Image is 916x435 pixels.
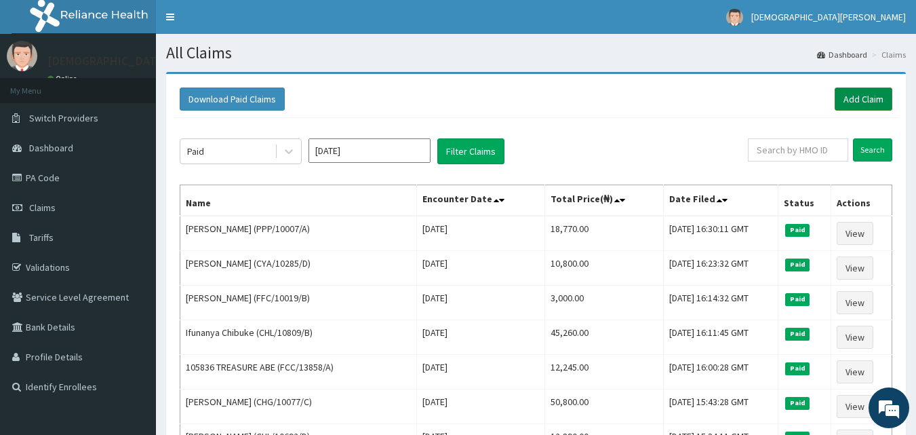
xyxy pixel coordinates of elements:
[785,293,810,305] span: Paid
[187,145,204,158] div: Paid
[837,360,873,383] a: View
[785,397,810,409] span: Paid
[180,88,285,111] button: Download Paid Claims
[785,224,810,236] span: Paid
[853,138,892,162] input: Search
[437,138,504,164] button: Filter Claims
[29,142,73,154] span: Dashboard
[417,216,545,251] td: [DATE]
[29,231,54,244] span: Tariffs
[545,320,664,355] td: 45,260.00
[664,320,778,355] td: [DATE] 16:11:45 GMT
[664,251,778,286] td: [DATE] 16:23:32 GMT
[545,185,664,216] th: Total Price(₦)
[79,131,187,268] span: We're online!
[7,290,258,338] textarea: Type your message and hit 'Enter'
[29,112,98,124] span: Switch Providers
[180,216,417,251] td: [PERSON_NAME] (PPP/10007/A)
[817,49,867,60] a: Dashboard
[778,185,831,216] th: Status
[180,390,417,424] td: [PERSON_NAME] (CHG/10077/C)
[71,76,228,94] div: Chat with us now
[180,320,417,355] td: Ifunanya Chibuke (CHL/10809/B)
[835,88,892,111] a: Add Claim
[180,355,417,390] td: 105836 TREASURE ABE (FCC/13858/A)
[785,328,810,340] span: Paid
[664,286,778,320] td: [DATE] 16:14:32 GMT
[837,257,873,280] a: View
[545,216,664,251] td: 18,770.00
[417,185,545,216] th: Encounter Date
[545,390,664,424] td: 50,800.00
[785,362,810,375] span: Paid
[664,216,778,251] td: [DATE] 16:30:11 GMT
[7,41,37,71] img: User Image
[25,68,55,102] img: d_794563401_company_1708531726252_794563401
[831,185,892,216] th: Actions
[837,222,873,245] a: View
[837,291,873,314] a: View
[664,185,778,216] th: Date Filed
[47,74,80,83] a: Online
[180,185,417,216] th: Name
[869,49,906,60] li: Claims
[726,9,743,26] img: User Image
[785,259,810,271] span: Paid
[545,286,664,320] td: 3,000.00
[166,44,906,62] h1: All Claims
[29,202,56,214] span: Claims
[664,355,778,390] td: [DATE] 16:00:28 GMT
[180,251,417,286] td: [PERSON_NAME] (CYA/10285/D)
[417,320,545,355] td: [DATE]
[417,286,545,320] td: [DATE]
[417,390,545,424] td: [DATE]
[222,7,255,39] div: Minimize live chat window
[308,138,431,163] input: Select Month and Year
[751,11,906,23] span: [DEMOGRAPHIC_DATA][PERSON_NAME]
[545,251,664,286] td: 10,800.00
[47,55,256,67] p: [DEMOGRAPHIC_DATA][PERSON_NAME]
[417,251,545,286] td: [DATE]
[417,355,545,390] td: [DATE]
[837,326,873,349] a: View
[664,390,778,424] td: [DATE] 15:43:28 GMT
[180,286,417,320] td: [PERSON_NAME] (FFC/10019/B)
[545,355,664,390] td: 12,245.00
[748,138,848,162] input: Search by HMO ID
[837,395,873,418] a: View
